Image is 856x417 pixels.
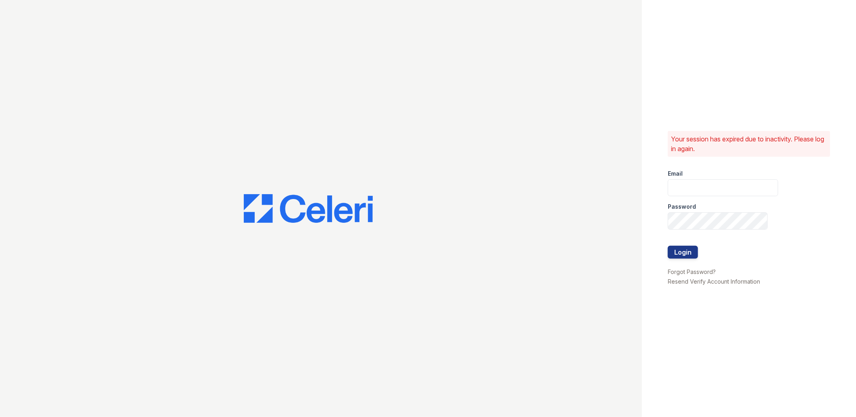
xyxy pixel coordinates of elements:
p: Your session has expired due to inactivity. Please log in again. [671,134,827,154]
a: Resend Verify Account Information [668,278,760,285]
button: Login [668,246,698,259]
label: Password [668,203,696,211]
img: CE_Logo_Blue-a8612792a0a2168367f1c8372b55b34899dd931a85d93a1a3d3e32e68fde9ad4.png [244,194,373,223]
a: Forgot Password? [668,268,716,275]
label: Email [668,170,683,178]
